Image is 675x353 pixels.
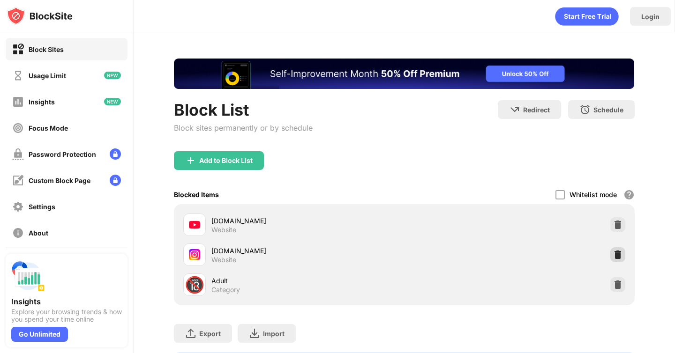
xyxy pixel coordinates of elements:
[29,150,96,158] div: Password Protection
[523,106,550,114] div: Redirect
[211,216,404,226] div: [DOMAIN_NAME]
[12,148,24,160] img: password-protection-off.svg
[11,297,122,306] div: Insights
[12,70,24,81] img: time-usage-off.svg
[12,201,24,213] img: settings-off.svg
[104,72,121,79] img: new-icon.svg
[29,176,90,184] div: Custom Block Page
[29,229,48,237] div: About
[110,175,121,186] img: lock-menu.svg
[211,286,240,294] div: Category
[104,98,121,105] img: new-icon.svg
[211,246,404,256] div: [DOMAIN_NAME]
[199,330,221,338] div: Export
[570,191,617,199] div: Whitelist mode
[12,96,24,108] img: insights-off.svg
[29,203,55,211] div: Settings
[189,219,200,230] img: favicons
[211,256,236,264] div: Website
[593,106,623,114] div: Schedule
[555,7,619,26] div: animation
[12,175,24,186] img: customize-block-page-off.svg
[11,308,122,323] div: Explore your browsing trends & how you spend your time online
[199,157,253,164] div: Add to Block List
[29,45,64,53] div: Block Sites
[12,44,24,55] img: block-on.svg
[110,148,121,160] img: lock-menu.svg
[211,226,236,234] div: Website
[185,275,204,294] div: 🔞
[29,124,68,132] div: Focus Mode
[263,330,285,338] div: Import
[29,72,66,80] div: Usage Limit
[11,259,45,293] img: push-insights.svg
[174,191,219,199] div: Blocked Items
[174,123,313,132] div: Block sites permanently or by schedule
[189,249,200,260] img: favicons
[174,59,634,89] iframe: Banner
[12,227,24,239] img: about-off.svg
[12,122,24,134] img: focus-off.svg
[11,327,68,342] div: Go Unlimited
[211,276,404,286] div: Adult
[7,7,73,25] img: logo-blocksite.svg
[174,100,313,119] div: Block List
[641,13,660,21] div: Login
[29,98,55,106] div: Insights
